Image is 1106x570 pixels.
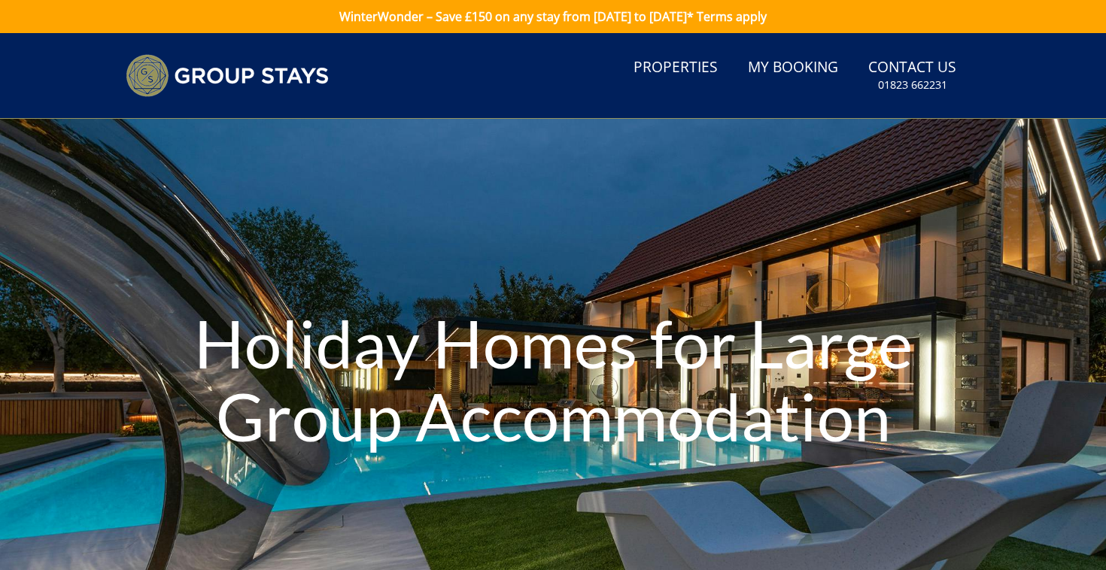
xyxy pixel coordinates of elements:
a: My Booking [742,51,844,85]
a: Properties [627,51,724,85]
a: Contact Us01823 662231 [862,51,962,100]
small: 01823 662231 [878,77,947,92]
h1: Holiday Homes for Large Group Accommodation [166,277,940,483]
img: Group Stays [126,54,329,97]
